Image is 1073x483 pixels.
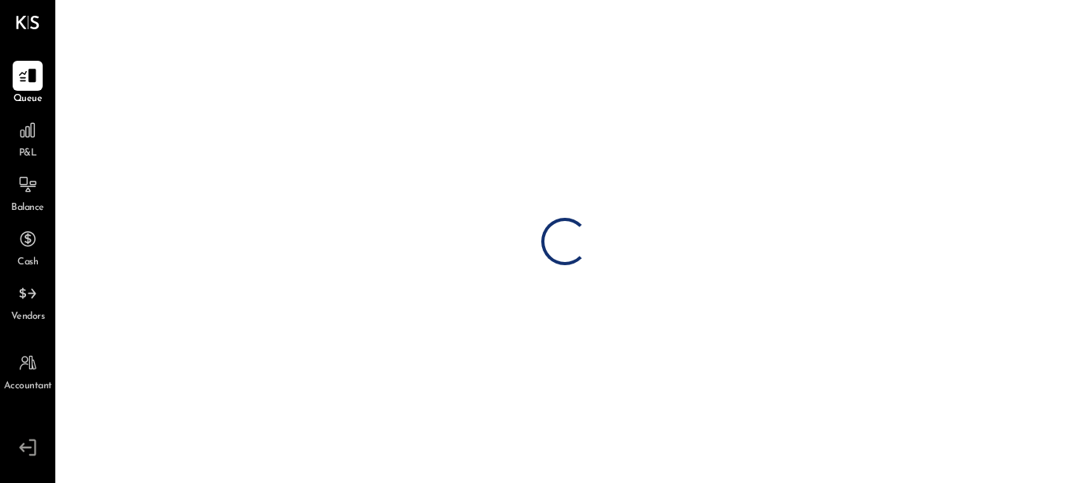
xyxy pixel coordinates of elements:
[1,115,55,161] a: P&L
[1,170,55,215] a: Balance
[13,92,43,107] span: Queue
[1,348,55,394] a: Accountant
[1,224,55,270] a: Cash
[4,380,52,394] span: Accountant
[1,61,55,107] a: Queue
[1,279,55,324] a: Vendors
[19,147,37,161] span: P&L
[17,256,38,270] span: Cash
[11,310,45,324] span: Vendors
[11,201,44,215] span: Balance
